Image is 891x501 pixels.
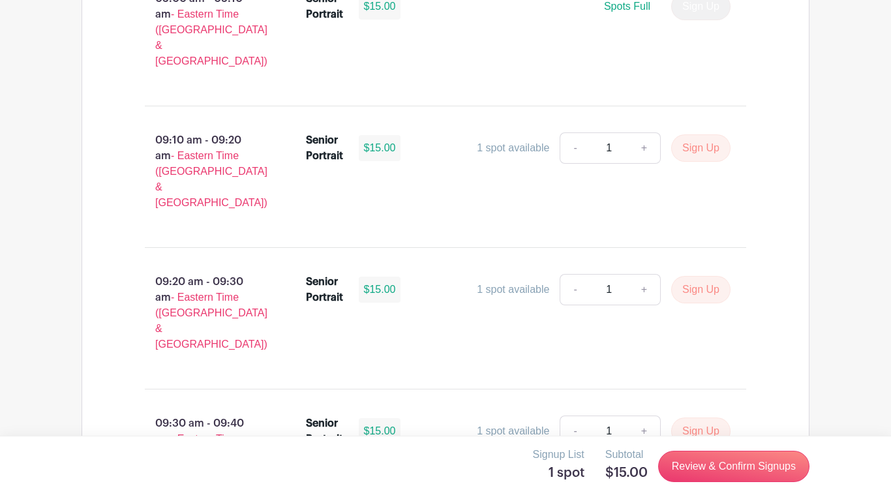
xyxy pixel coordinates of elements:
div: 1 spot available [477,282,549,297]
p: Subtotal [605,447,648,463]
p: 09:20 am - 09:30 am [124,269,285,357]
div: $15.00 [359,277,401,303]
a: - [560,416,590,447]
a: Review & Confirm Signups [658,451,809,482]
span: - Eastern Time ([GEOGRAPHIC_DATA] & [GEOGRAPHIC_DATA]) [155,433,267,491]
h5: 1 spot [533,465,584,481]
a: - [560,132,590,164]
h5: $15.00 [605,465,648,481]
div: Senior Portrait [306,132,343,164]
span: Spots Full [604,1,650,12]
div: Senior Portrait [306,274,343,305]
span: - Eastern Time ([GEOGRAPHIC_DATA] & [GEOGRAPHIC_DATA]) [155,292,267,350]
div: 1 spot available [477,140,549,156]
button: Sign Up [671,417,731,445]
span: - Eastern Time ([GEOGRAPHIC_DATA] & [GEOGRAPHIC_DATA]) [155,150,267,208]
a: + [628,416,661,447]
button: Sign Up [671,134,731,162]
div: Senior Portrait [306,416,343,447]
div: $15.00 [359,418,401,444]
a: - [560,274,590,305]
p: 09:10 am - 09:20 am [124,127,285,216]
div: 1 spot available [477,423,549,439]
p: 09:30 am - 09:40 am [124,410,285,499]
a: + [628,274,661,305]
a: + [628,132,661,164]
span: - Eastern Time ([GEOGRAPHIC_DATA] & [GEOGRAPHIC_DATA]) [155,8,267,67]
p: Signup List [533,447,584,463]
div: $15.00 [359,135,401,161]
button: Sign Up [671,276,731,303]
